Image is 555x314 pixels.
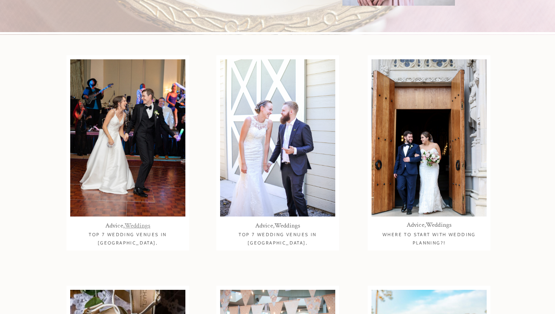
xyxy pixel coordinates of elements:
a: Advice [255,221,273,230]
a: Top 7 Wedding Venues in [GEOGRAPHIC_DATA], [GEOGRAPHIC_DATA] [228,232,328,279]
p: , [70,220,185,227]
a: Top 7 Wedding Venues in [GEOGRAPHIC_DATA], [GEOGRAPHIC_DATA] [89,232,166,270]
img: Bride in sweetheart neckline dress smiling and looking at groom with beard and dark brown hair in... [372,59,487,217]
a: Weddings [125,221,150,230]
a: Advice [105,221,123,230]
a: Weddings [426,221,452,229]
a: Where to start with wedding planning?! [382,232,476,262]
img: Bride laughs in lace high neck wedding dress next to groom in blue tux [220,59,335,217]
a: Advice [407,221,424,229]
img: Bride and groom on dance floor laughing and having a great time [70,59,185,217]
p: , [220,220,335,227]
a: Weddings [274,221,300,230]
p: , [372,220,487,227]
